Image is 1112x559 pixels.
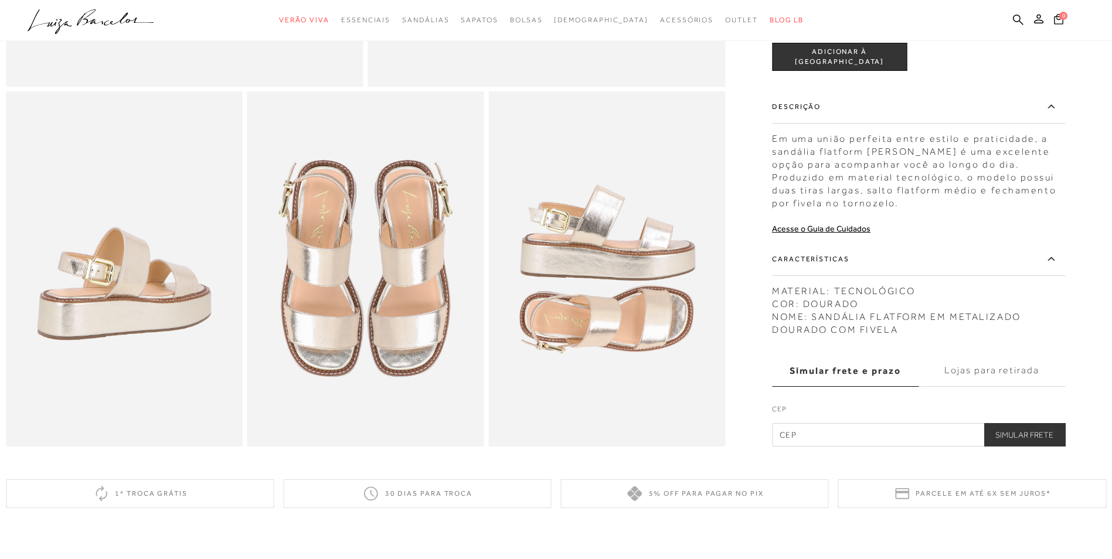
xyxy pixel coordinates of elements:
[725,16,758,24] span: Outlet
[554,16,648,24] span: [DEMOGRAPHIC_DATA]
[772,90,1065,124] label: Descrição
[772,279,1065,336] div: MATERIAL: TECNOLÓGICO COR: DOURADO NOME: SANDÁLIA FLATFORM EM METALIZADO DOURADO COM FIVELA
[838,479,1106,508] div: Parcele em até 6x sem juros*
[279,16,329,24] span: Verão Viva
[772,43,907,71] button: ADICIONAR À [GEOGRAPHIC_DATA]
[772,242,1065,276] label: Características
[510,16,543,24] span: Bolsas
[772,404,1065,420] label: CEP
[1059,12,1067,20] span: 0
[919,355,1065,387] label: Lojas para retirada
[772,423,1065,446] input: CEP
[402,16,449,24] span: Sandálias
[660,16,713,24] span: Acessórios
[660,9,713,31] a: categoryNavScreenReaderText
[772,355,919,387] label: Simular frete e prazo
[772,224,870,233] a: Acesse o Guia de Cuidados
[725,9,758,31] a: categoryNavScreenReaderText
[488,91,725,446] img: image
[402,9,449,31] a: categoryNavScreenReaderText
[510,9,543,31] a: categoryNavScreenReaderText
[1050,13,1067,29] button: 0
[6,91,243,446] img: image
[341,16,390,24] span: Essenciais
[561,479,829,508] div: 5% off para pagar no PIX
[283,479,551,508] div: 30 dias para troca
[6,479,274,508] div: 1ª troca grátis
[554,9,648,31] a: noSubCategoriesText
[247,91,484,446] img: image
[341,9,390,31] a: categoryNavScreenReaderText
[770,16,804,24] span: BLOG LB
[279,9,329,31] a: categoryNavScreenReaderText
[461,9,498,31] a: categoryNavScreenReaderText
[461,16,498,24] span: Sapatos
[773,46,906,67] span: ADICIONAR À [GEOGRAPHIC_DATA]
[772,127,1065,210] div: Em uma união perfeita entre estilo e praticidade, a sandália flatform [PERSON_NAME] é uma excelen...
[770,9,804,31] a: BLOG LB
[984,423,1065,446] button: Simular Frete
